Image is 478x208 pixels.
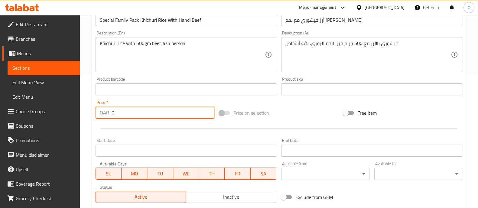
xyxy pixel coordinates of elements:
[281,83,462,95] input: Please enter product sku
[16,122,75,130] span: Coupons
[96,14,277,26] input: Enter name En
[16,35,75,43] span: Branches
[201,169,222,178] span: TH
[96,83,277,95] input: Please enter product barcode
[96,168,122,180] button: SU
[8,61,80,75] a: Sections
[173,168,199,180] button: WE
[8,90,80,104] a: Edit Menu
[2,104,80,119] a: Choice Groups
[176,169,197,178] span: WE
[199,168,225,180] button: TH
[147,168,173,180] button: TU
[295,194,333,201] span: Exclude from GEM
[253,169,274,178] span: SA
[2,119,80,133] a: Coupons
[186,191,276,203] button: Inactive
[150,169,171,178] span: TU
[285,40,451,69] textarea: خيشوري بالأرز مع 500 جرام من اللحم البقري. 4/5 أشخاص
[100,40,265,69] textarea: Khichuri rice with 500gm beef. 4/5 person
[227,169,248,178] span: FR
[16,195,75,202] span: Grocery Checklist
[2,148,80,162] a: Menu disclaimer
[16,137,75,144] span: Promotions
[124,169,145,178] span: MO
[98,193,184,201] span: Active
[8,75,80,90] a: Full Menu View
[467,4,470,11] span: O
[2,17,80,32] a: Edit Restaurant
[12,93,75,101] span: Edit Menu
[17,50,75,57] span: Menus
[281,14,462,26] input: Enter name Ar
[96,191,186,203] button: Active
[251,168,276,180] button: SA
[16,108,75,115] span: Choice Groups
[12,79,75,86] span: Full Menu View
[2,162,80,177] a: Upsell
[16,180,75,187] span: Coverage Report
[188,193,274,201] span: Inactive
[2,133,80,148] a: Promotions
[100,109,109,116] p: QAR
[12,64,75,72] span: Sections
[357,109,377,117] span: Free item
[16,21,75,28] span: Edit Restaurant
[112,107,215,119] input: Please enter price
[2,46,80,61] a: Menus
[233,109,269,117] span: Price on selection
[374,168,462,180] div: ​
[16,151,75,158] span: Menu disclaimer
[2,177,80,191] a: Coverage Report
[281,168,369,180] div: ​
[2,191,80,206] a: Grocery Checklist
[2,32,80,46] a: Branches
[16,166,75,173] span: Upsell
[225,168,250,180] button: FR
[98,169,119,178] span: SU
[365,4,405,11] div: [GEOGRAPHIC_DATA]
[122,168,147,180] button: MO
[299,4,336,11] div: Menu-management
